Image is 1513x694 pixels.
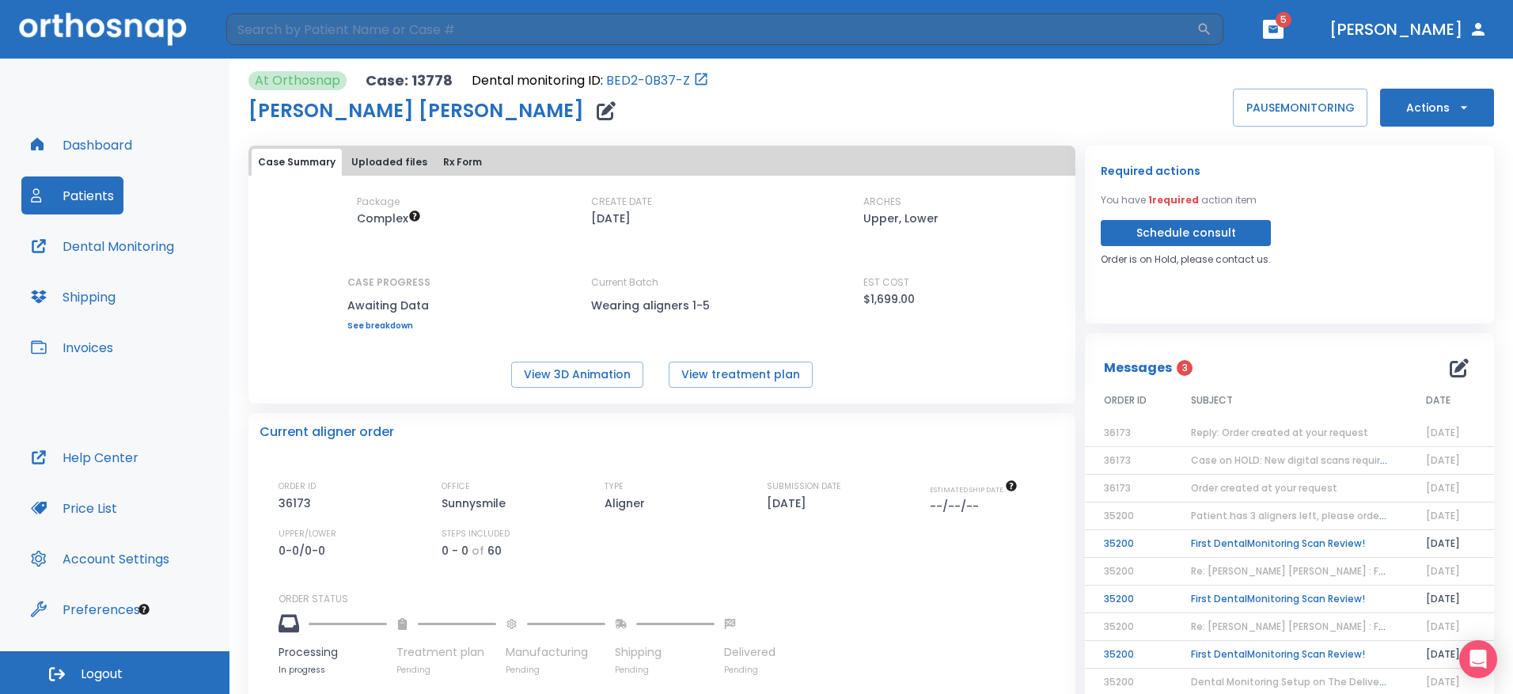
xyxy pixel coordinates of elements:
p: Sunnysmile [442,494,511,513]
span: Logout [81,666,123,683]
p: Current Batch [591,275,734,290]
p: In progress [279,664,387,676]
span: Up to 50 Steps (100 aligners) [357,210,421,226]
span: SUBJECT [1191,393,1233,408]
p: OFFICE [442,480,470,494]
span: ORDER ID [1104,393,1147,408]
span: DATE [1426,393,1450,408]
p: At Orthosnap [255,71,340,90]
p: SUBMISSION DATE [767,480,841,494]
p: STEPS INCLUDED [442,527,510,541]
p: Manufacturing [506,644,605,661]
a: Account Settings [21,540,179,578]
p: Required actions [1101,161,1200,180]
div: Tooltip anchor [137,602,151,616]
p: --/--/-- [930,497,984,516]
p: [DATE] [591,209,631,228]
p: Case: 13778 [366,71,453,90]
p: $1,699.00 [863,290,915,309]
span: 3 [1177,360,1193,376]
button: Shipping [21,278,125,316]
span: [DATE] [1426,481,1460,495]
p: Pending [506,664,605,676]
button: Actions [1380,89,1494,127]
div: tabs [252,149,1072,176]
p: Messages [1104,358,1172,377]
p: 0-0/0-0 [279,541,331,560]
span: 1 required [1148,193,1199,207]
button: Help Center [21,438,148,476]
button: Dental Monitoring [21,227,184,265]
p: Package [357,195,400,209]
p: CASE PROGRESS [347,275,430,290]
span: Reply: Order created at your request [1191,426,1368,439]
p: Aligner [605,494,650,513]
button: [PERSON_NAME] [1323,15,1494,44]
p: Pending [724,664,775,676]
td: 35200 [1085,586,1172,613]
p: 36173 [279,494,317,513]
span: The date will be available after approving treatment plan [930,484,1018,495]
span: 36173 [1104,481,1131,495]
div: Open patient in dental monitoring portal [472,71,709,90]
span: Dental Monitoring Setup on The Delivery Day [1191,675,1409,688]
p: Shipping [615,644,715,661]
p: ORDER ID [279,480,316,494]
p: Dental monitoring ID: [472,71,603,90]
button: View 3D Animation [511,362,643,388]
p: Wearing aligners 1-5 [591,296,734,315]
button: Invoices [21,328,123,366]
span: [DATE] [1426,675,1460,688]
p: of [472,541,484,560]
button: Preferences [21,590,150,628]
img: Orthosnap [19,13,187,45]
button: Case Summary [252,149,342,176]
span: Patient has 3 aligners left, please order next set! [1191,509,1429,522]
span: [DATE] [1426,426,1460,439]
p: 0 - 0 [442,541,468,560]
span: [DATE] [1426,620,1460,633]
span: [DATE] [1426,564,1460,578]
p: Current aligner order [260,423,394,442]
p: Upper, Lower [863,209,939,228]
button: View treatment plan [669,362,813,388]
p: Treatment plan [396,644,496,661]
p: Processing [279,644,387,661]
span: 35200 [1104,509,1134,522]
p: CREATE DATE [591,195,652,209]
span: [DATE] [1426,453,1460,467]
a: BED2-0B37-Z [606,71,690,90]
p: You have action item [1101,193,1257,207]
h1: [PERSON_NAME] [PERSON_NAME] [248,101,584,120]
span: 35200 [1104,675,1134,688]
td: First DentalMonitoring Scan Review! [1172,530,1407,558]
button: Price List [21,489,127,527]
td: [DATE] [1407,586,1494,613]
a: See breakdown [347,321,430,331]
td: [DATE] [1407,530,1494,558]
button: PAUSEMONITORING [1233,89,1367,127]
p: Pending [615,664,715,676]
p: Awaiting Data [347,296,430,315]
span: 5 [1276,12,1291,28]
td: First DentalMonitoring Scan Review! [1172,586,1407,613]
p: 60 [487,541,502,560]
button: Dashboard [21,126,142,164]
span: 36173 [1104,453,1131,467]
td: 35200 [1085,530,1172,558]
button: Rx Form [437,149,488,176]
p: [DATE] [767,494,812,513]
span: Order created at your request [1191,481,1337,495]
p: ARCHES [863,195,901,209]
span: [DATE] [1426,509,1460,522]
button: Patients [21,176,123,214]
p: ORDER STATUS [279,592,1064,606]
p: Delivered [724,644,775,661]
